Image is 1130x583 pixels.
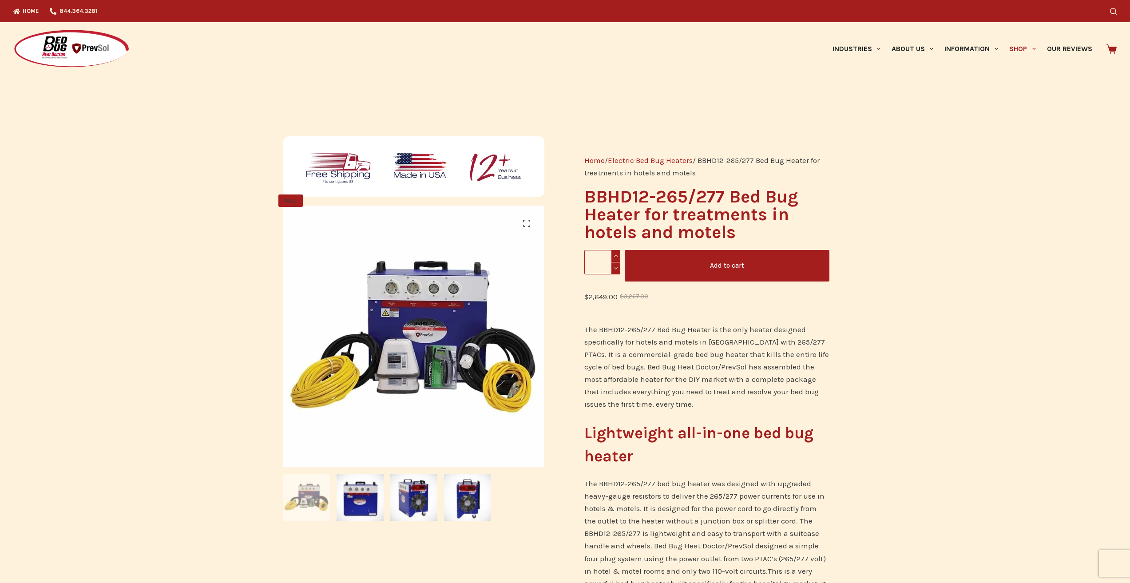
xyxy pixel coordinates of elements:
span: $ [584,292,589,301]
a: Electric Bed Bug Heaters [608,156,693,165]
a: View full-screen image gallery [518,214,535,232]
img: Prevsol/Bed Bug Heat Doctor [13,29,130,69]
span: $ [620,293,624,300]
input: Product quantity [584,250,620,274]
a: Our Reviews [1041,22,1098,75]
a: Information [939,22,1004,75]
nav: Primary [827,22,1098,75]
a: Industries [827,22,886,75]
span: SALE [278,194,303,207]
button: Add to cart [625,250,829,282]
b: Lightweight all-in-one bed bug heater [584,424,813,466]
img: the best bed bug heaters for hotels? Our BBHD-12-265/267 [544,206,806,467]
img: Bed Bug Heat Doctor PrevSol Bed Bug Heat Treatment Equipment · Free Shipping · Treats up to 450 s... [283,206,545,467]
a: About Us [886,22,939,75]
h1: BBHD12-265/277 Bed Bug Heater for treatments in hotels and motels [584,188,829,241]
span: The BBHD12-265/277 Bed Bug Heater is the only heater designed specifically for hotels and motels ... [584,325,829,408]
a: Home [584,156,605,165]
a: the best bed bug heaters for hotels? Our BBHD-12-265/267 [544,331,806,340]
img: BBHD12-265/277 Bed Bug Heater for treatments in hotels and motels - Image 3 [390,474,437,521]
button: Search [1110,8,1117,15]
a: Bed Bug Heat Doctor PrevSol Bed Bug Heat Treatment Equipment · Free Shipping · Treats up to 450 s... [283,331,545,340]
nav: Breadcrumb [584,154,829,179]
a: Shop [1004,22,1041,75]
bdi: 2,649.00 [584,292,618,301]
bdi: 3,267.00 [620,293,648,300]
img: BBHD12-265/277 Bed Bug Heater for treatments in hotels and motels - Image 4 [444,474,491,521]
img: Bed Bug Heat Doctor PrevSol Bed Bug Heat Treatment Equipment · Free Shipping · Treats up to 450 s... [283,474,330,521]
img: the best bed bug heaters for hotels? Our BBHD-12-265/267 [337,474,384,521]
